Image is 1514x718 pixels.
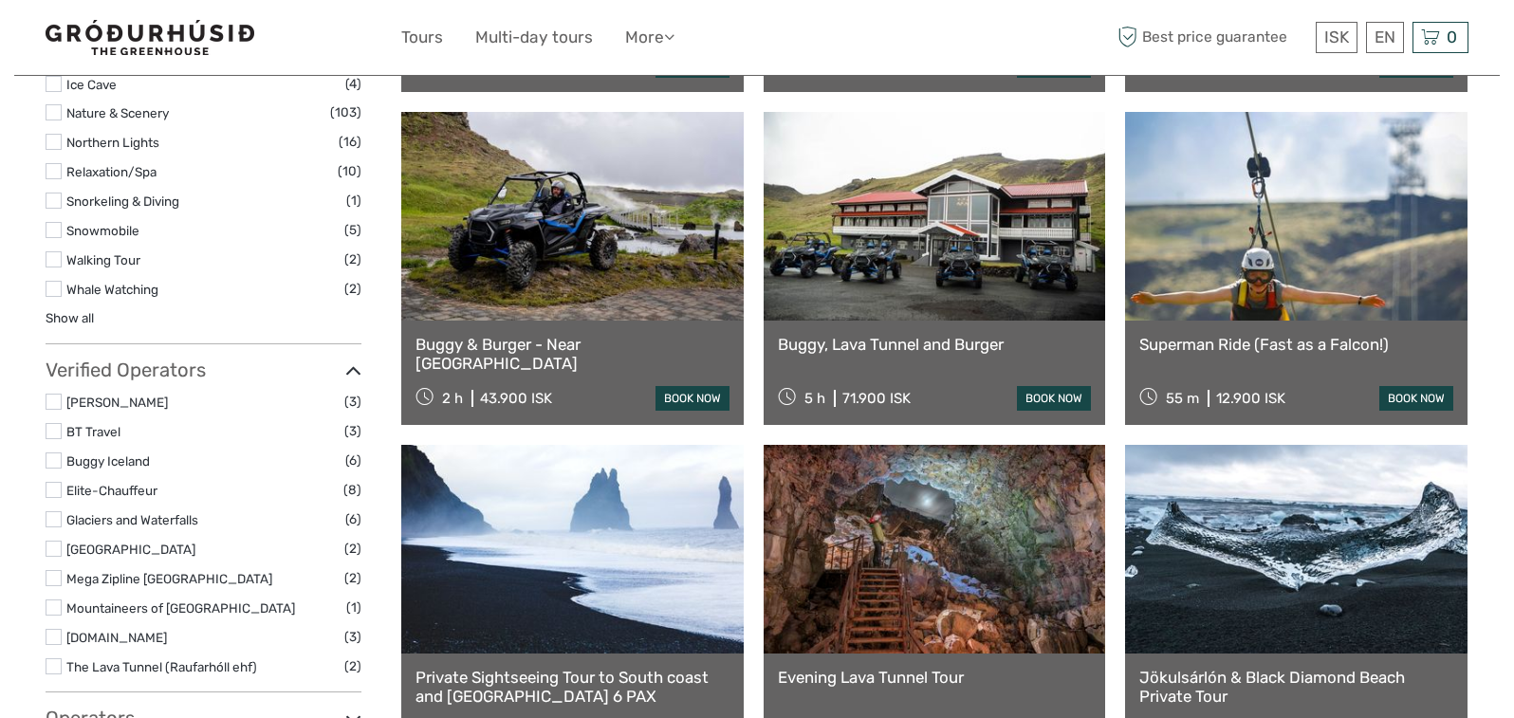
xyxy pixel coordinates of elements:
[344,655,361,677] span: (2)
[66,453,150,469] a: Buggy Iceland
[1139,335,1453,354] a: Superman Ride (Fast as a Falcon!)
[442,390,463,407] span: 2 h
[344,249,361,270] span: (2)
[66,164,157,179] a: Relaxation/Spa
[345,73,361,95] span: (4)
[344,538,361,560] span: (2)
[66,252,140,267] a: Walking Tour
[344,567,361,589] span: (2)
[1379,386,1453,411] a: book now
[66,512,198,527] a: Glaciers and Waterfalls
[66,193,179,209] a: Snorkeling & Diving
[330,101,361,123] span: (103)
[345,508,361,530] span: (6)
[1366,22,1404,53] div: EN
[778,668,1092,687] a: Evening Lava Tunnel Tour
[415,335,729,374] a: Buggy & Burger - Near [GEOGRAPHIC_DATA]
[1139,668,1453,707] a: Jökulsárlón & Black Diamond Beach Private Tour
[1216,390,1285,407] div: 12.900 ISK
[346,597,361,618] span: (1)
[655,386,729,411] a: book now
[66,571,272,586] a: Mega Zipline [GEOGRAPHIC_DATA]
[66,223,139,238] a: Snowmobile
[66,105,169,120] a: Nature & Scenery
[338,160,361,182] span: (10)
[1444,28,1460,46] span: 0
[46,20,254,55] img: 1578-341a38b5-ce05-4595-9f3d-b8aa3718a0b3_logo_small.jpg
[46,359,361,381] h3: Verified Operators
[66,542,195,557] a: [GEOGRAPHIC_DATA]
[345,450,361,471] span: (6)
[1017,386,1091,411] a: book now
[401,24,443,51] a: Tours
[66,282,158,297] a: Whale Watching
[66,600,295,616] a: Mountaineers of [GEOGRAPHIC_DATA]
[66,77,117,92] a: Ice Cave
[1324,28,1349,46] span: ISK
[344,278,361,300] span: (2)
[804,390,825,407] span: 5 h
[66,659,257,674] a: The Lava Tunnel (Raufarhóll ehf)
[46,310,94,325] a: Show all
[1113,22,1311,53] span: Best price guarantee
[66,483,157,498] a: Elite-Chauffeur
[480,390,552,407] div: 43.900 ISK
[66,630,167,645] a: [DOMAIN_NAME]
[66,395,168,410] a: [PERSON_NAME]
[415,668,729,707] a: Private Sightseeing Tour to South coast and [GEOGRAPHIC_DATA] 6 PAX
[66,424,120,439] a: BT Travel
[344,626,361,648] span: (3)
[339,131,361,153] span: (16)
[344,420,361,442] span: (3)
[66,135,159,150] a: Northern Lights
[842,390,911,407] div: 71.900 ISK
[343,479,361,501] span: (8)
[475,24,593,51] a: Multi-day tours
[1166,390,1199,407] span: 55 m
[344,219,361,241] span: (5)
[346,190,361,212] span: (1)
[344,391,361,413] span: (3)
[778,335,1092,354] a: Buggy, Lava Tunnel and Burger
[625,24,674,51] a: More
